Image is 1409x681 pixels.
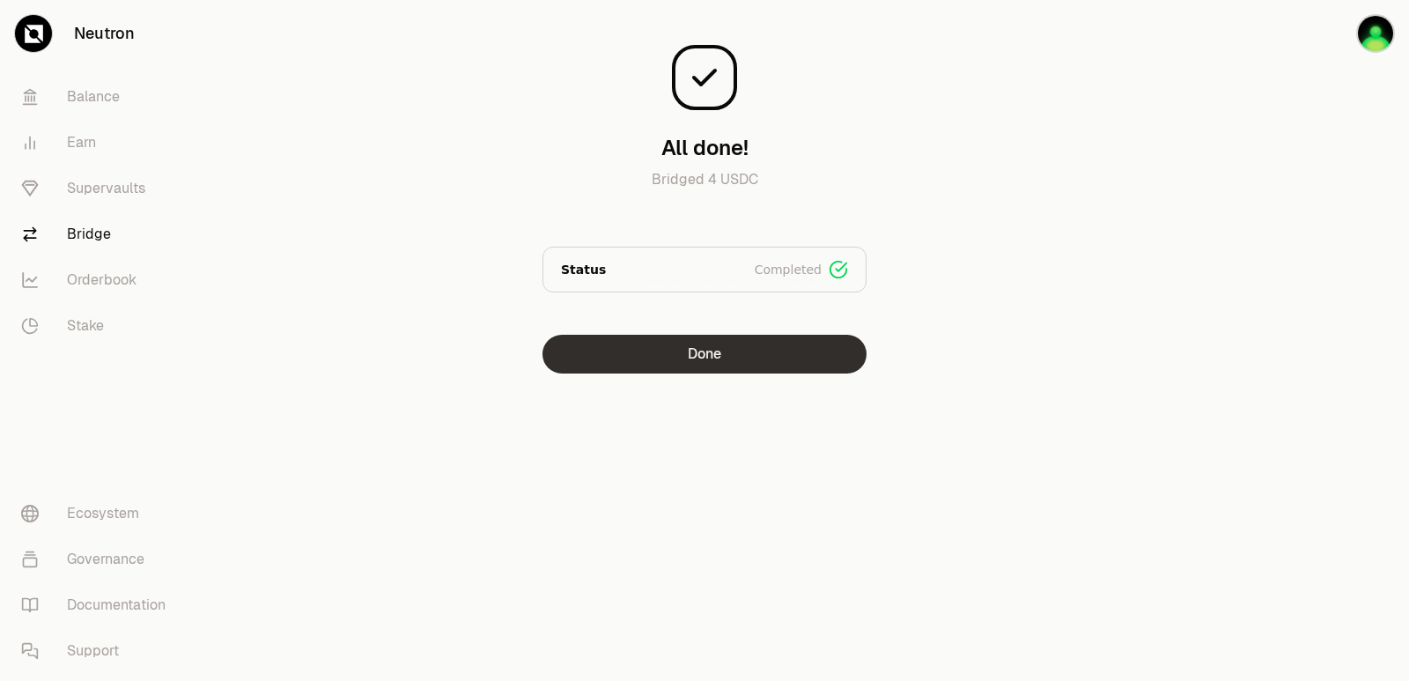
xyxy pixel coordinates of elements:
[7,537,190,582] a: Governance
[7,628,190,674] a: Support
[755,261,822,278] span: Completed
[1358,16,1393,51] img: sandy mercy
[7,166,190,211] a: Supervaults
[7,74,190,120] a: Balance
[661,134,749,162] h3: All done!
[7,582,190,628] a: Documentation
[7,211,190,257] a: Bridge
[561,261,606,278] p: Status
[7,120,190,166] a: Earn
[7,303,190,349] a: Stake
[7,257,190,303] a: Orderbook
[542,169,867,211] p: Bridged 4 USDC
[7,491,190,537] a: Ecosystem
[542,335,867,374] button: Done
